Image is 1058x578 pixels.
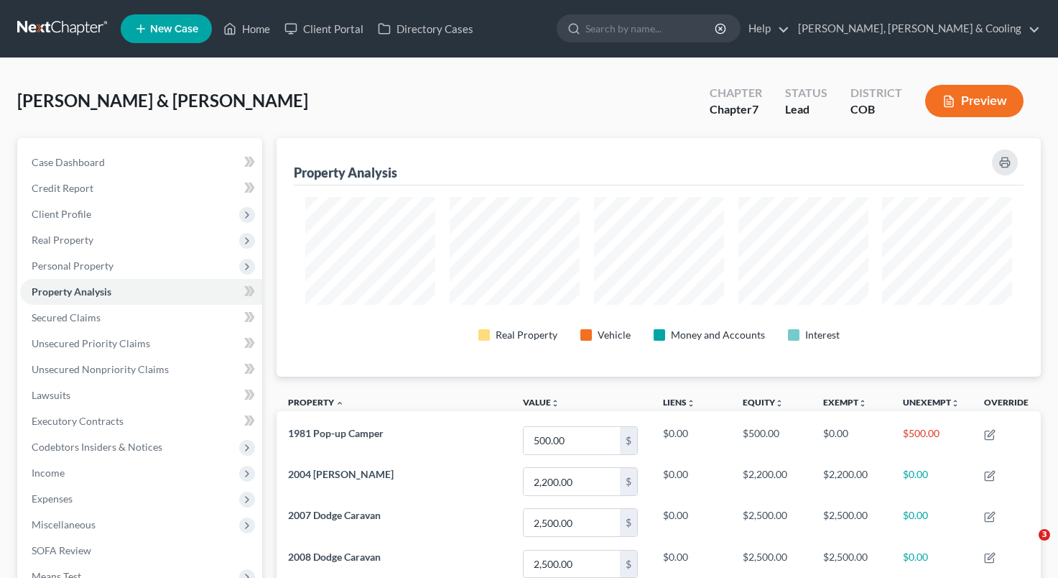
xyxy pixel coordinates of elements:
td: $0.00 [651,503,731,543]
input: 0.00 [524,468,620,495]
a: Unsecured Priority Claims [20,331,262,357]
span: Personal Property [32,260,113,272]
span: Unsecured Priority Claims [32,337,150,349]
td: $2,500.00 [731,503,811,543]
span: Miscellaneous [32,518,96,531]
td: $2,200.00 [731,462,811,503]
a: Client Portal [277,16,371,42]
a: Equityunfold_more [743,397,784,408]
a: Valueunfold_more [523,397,560,408]
i: unfold_more [858,399,867,408]
span: 2007 Dodge Caravan [288,509,381,521]
a: Property Analysis [20,279,262,305]
span: Unsecured Nonpriority Claims [32,363,169,375]
td: $0.00 [891,462,972,503]
a: SOFA Review [20,538,262,564]
input: 0.00 [524,551,620,578]
span: Case Dashboard [32,156,105,168]
i: unfold_more [687,399,695,408]
div: $ [620,551,637,578]
span: Secured Claims [32,311,101,324]
input: Search by name... [585,15,717,42]
span: New Case [150,24,198,35]
div: Money and Accounts [671,328,765,342]
div: Lead [785,101,827,118]
div: $ [620,468,637,495]
i: unfold_more [951,399,960,408]
a: [PERSON_NAME], [PERSON_NAME] & Cooling [791,16,1040,42]
div: Status [785,85,827,101]
a: Liensunfold_more [663,397,695,408]
td: $0.00 [651,462,731,503]
span: 7 [752,102,758,116]
span: Credit Report [32,182,93,194]
td: $500.00 [891,420,972,461]
div: Real Property [496,328,557,342]
td: $2,200.00 [812,462,891,503]
span: Property Analysis [32,285,111,298]
div: COB [850,101,902,118]
a: Exemptunfold_more [823,397,867,408]
div: $ [620,427,637,454]
td: $0.00 [651,420,731,461]
a: Lawsuits [20,382,262,408]
a: Unsecured Nonpriority Claims [20,357,262,382]
div: Interest [805,328,840,342]
a: Directory Cases [371,16,481,42]
span: 3 [1039,529,1050,541]
div: District [850,85,902,101]
span: 1981 Pop-up Camper [288,427,384,439]
i: unfold_more [775,399,784,408]
i: expand_less [335,399,344,408]
a: Secured Claims [20,305,262,331]
td: $2,500.00 [812,503,891,543]
span: Lawsuits [32,389,70,401]
td: $0.00 [891,503,972,543]
span: [PERSON_NAME] & [PERSON_NAME] [17,90,308,111]
span: Codebtors Insiders & Notices [32,441,162,453]
a: Credit Report [20,175,262,201]
button: Preview [925,85,1024,117]
td: $500.00 [731,420,811,461]
span: Client Profile [32,208,91,220]
div: Chapter [710,85,762,101]
a: Executory Contracts [20,408,262,434]
a: Home [216,16,277,42]
div: Property Analysis [294,164,397,181]
a: Property expand_less [288,397,344,408]
th: Override [973,388,1041,421]
iframe: Intercom live chat [1009,529,1044,564]
a: Help [741,16,789,42]
div: Vehicle [598,328,631,342]
td: $0.00 [812,420,891,461]
span: Income [32,467,65,479]
input: 0.00 [524,427,620,454]
i: unfold_more [551,399,560,408]
a: Unexemptunfold_more [903,397,960,408]
span: SOFA Review [32,544,91,556]
span: 2008 Dodge Caravan [288,551,381,563]
span: Executory Contracts [32,415,124,427]
a: Case Dashboard [20,150,262,175]
span: 2004 [PERSON_NAME] [288,468,394,480]
div: $ [620,509,637,536]
input: 0.00 [524,509,620,536]
span: Expenses [32,492,73,505]
span: Real Property [32,234,93,246]
div: Chapter [710,101,762,118]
